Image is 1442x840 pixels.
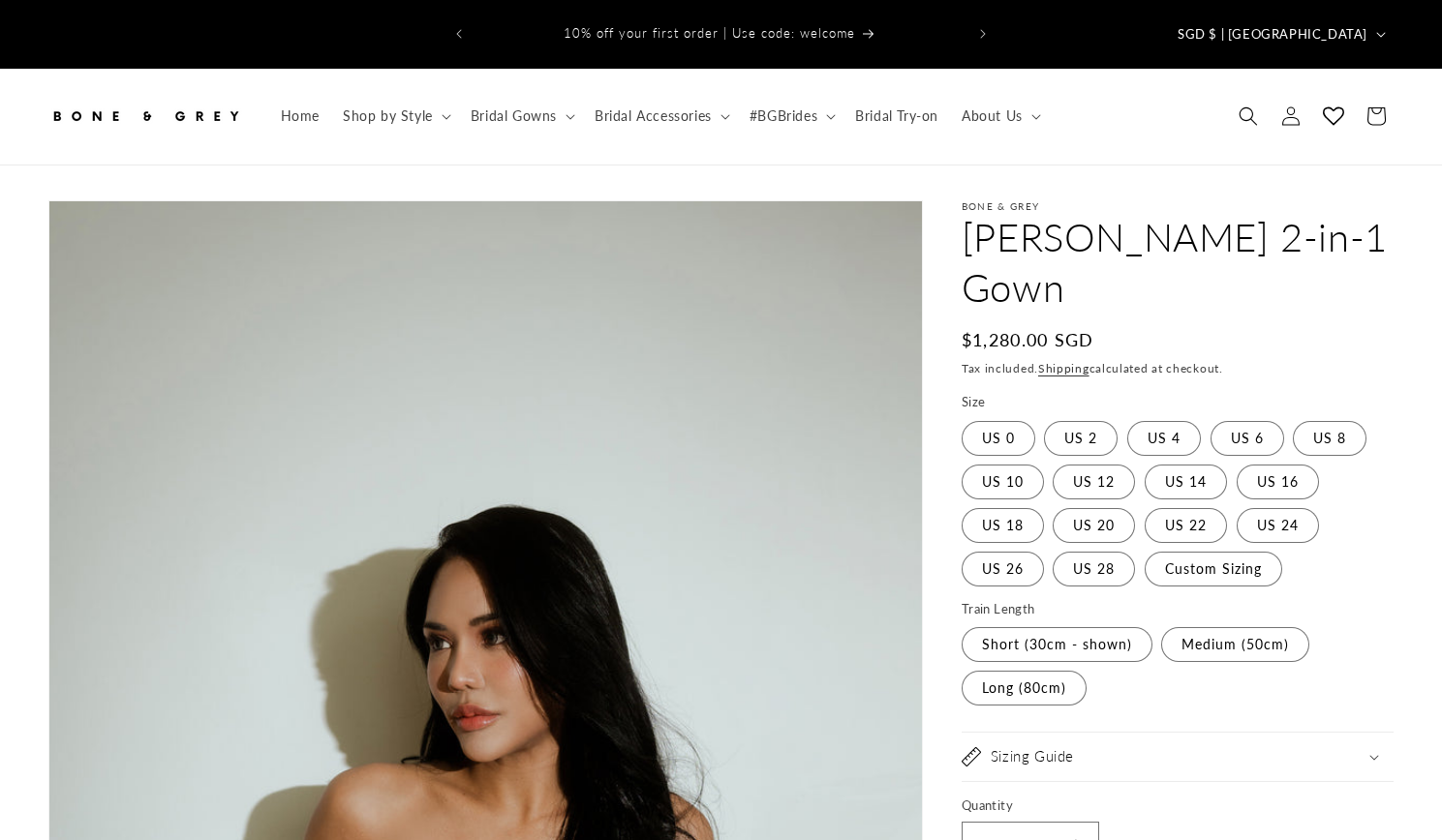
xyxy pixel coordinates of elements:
[1211,421,1284,456] label: US 6
[962,359,1394,378] div: Tax included. calculated at checkout.
[962,600,1037,619] legend: Train Length
[1237,465,1319,499] label: US 16
[738,96,844,136] summary: #BGBrides
[962,200,1394,212] p: Bone & Grey
[438,15,480,52] button: Previous announcement
[855,107,938,125] span: Bridal Try-on
[1145,465,1227,499] label: US 14
[583,96,738,136] summary: Bridal Accessories
[950,96,1049,136] summary: About Us
[1053,465,1135,499] label: US 12
[1038,361,1089,375] a: Shipping
[1178,25,1367,45] span: SGD $ | [GEOGRAPHIC_DATA]
[962,733,1394,781] summary: Sizing Guide
[1044,421,1118,456] label: US 2
[991,747,1074,766] h2: Sizing Guide
[1053,552,1135,586] label: US 28
[1145,508,1227,543] label: US 22
[962,627,1152,662] label: Short (30cm - shown)
[595,107,712,125] span: Bridal Accessories
[48,95,242,137] img: Bone and Grey Bridal
[962,421,1035,456] label: US 0
[844,96,950,136] a: Bridal Try-on
[962,671,1087,705] label: Long (80cm)
[962,465,1044,499] label: US 10
[962,508,1044,543] label: US 18
[962,393,988,412] legend: Size
[459,96,583,136] summary: Bridal Gowns
[269,96,331,136] a: Home
[962,552,1044,586] label: US 26
[343,107,433,125] span: Shop by Style
[1227,95,1270,137] summary: Search
[1166,15,1394,52] button: SGD $ | [GEOGRAPHIC_DATA]
[1161,627,1309,662] label: Medium (50cm)
[281,107,320,125] span: Home
[962,15,1004,52] button: Next announcement
[331,96,459,136] summary: Shop by Style
[962,796,1388,816] label: Quantity
[1127,421,1201,456] label: US 4
[962,212,1394,313] h1: [PERSON_NAME] 2-in-1 Gown
[1237,508,1319,543] label: US 24
[471,107,557,125] span: Bridal Gowns
[1053,508,1135,543] label: US 20
[1145,552,1282,586] label: Custom Sizing
[1293,421,1366,456] label: US 8
[750,107,817,125] span: #BGBrides
[564,25,855,41] span: 10% off your first order | Use code: welcome
[962,107,1023,125] span: About Us
[962,327,1094,353] span: $1,280.00 SGD
[42,88,250,145] a: Bone and Grey Bridal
